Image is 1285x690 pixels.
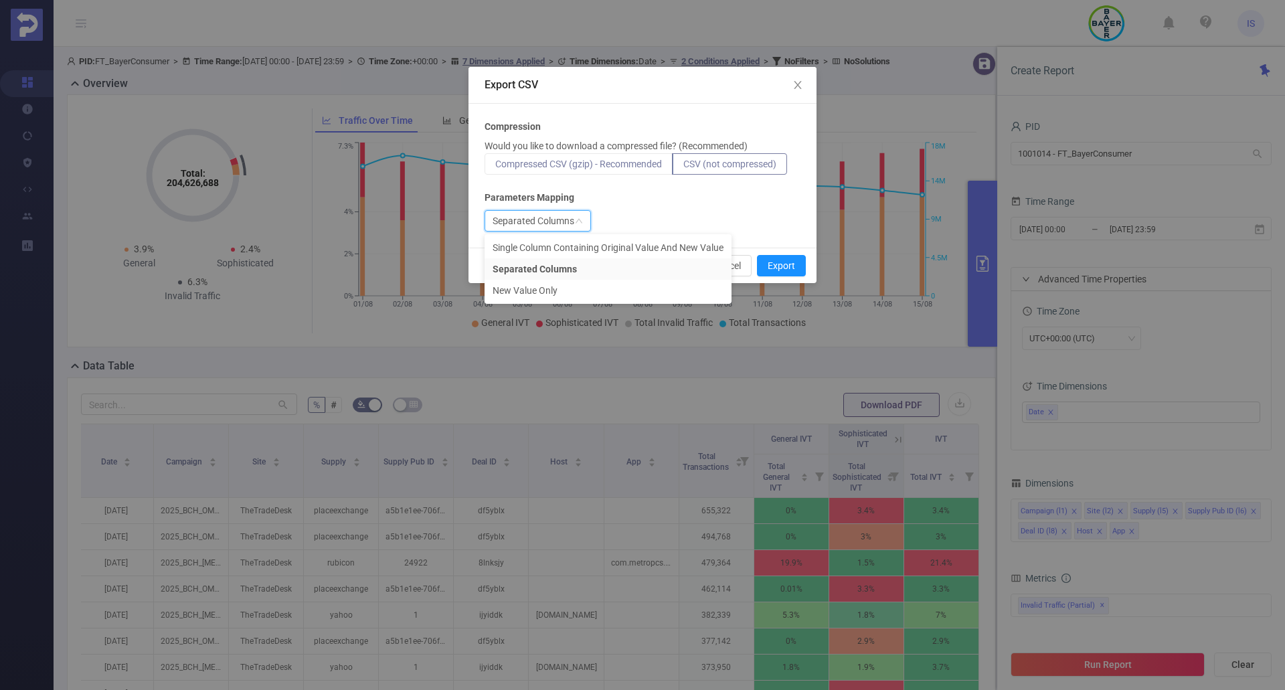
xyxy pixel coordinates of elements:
[575,217,583,226] i: icon: down
[683,159,776,169] span: CSV (not compressed)
[779,67,817,104] button: Close
[757,255,806,276] button: Export
[485,191,574,205] b: Parameters Mapping
[495,159,662,169] span: Compressed CSV (gzip) - Recommended
[792,80,803,90] i: icon: close
[485,280,732,301] li: New Value Only
[485,120,541,134] b: Compression
[485,78,800,92] div: Export CSV
[493,211,574,231] div: Separated Columns
[485,237,732,258] li: Single Column Containing Original Value And New Value
[485,258,732,280] li: Separated Columns
[485,139,748,153] p: Would you like to download a compressed file? (Recommended)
